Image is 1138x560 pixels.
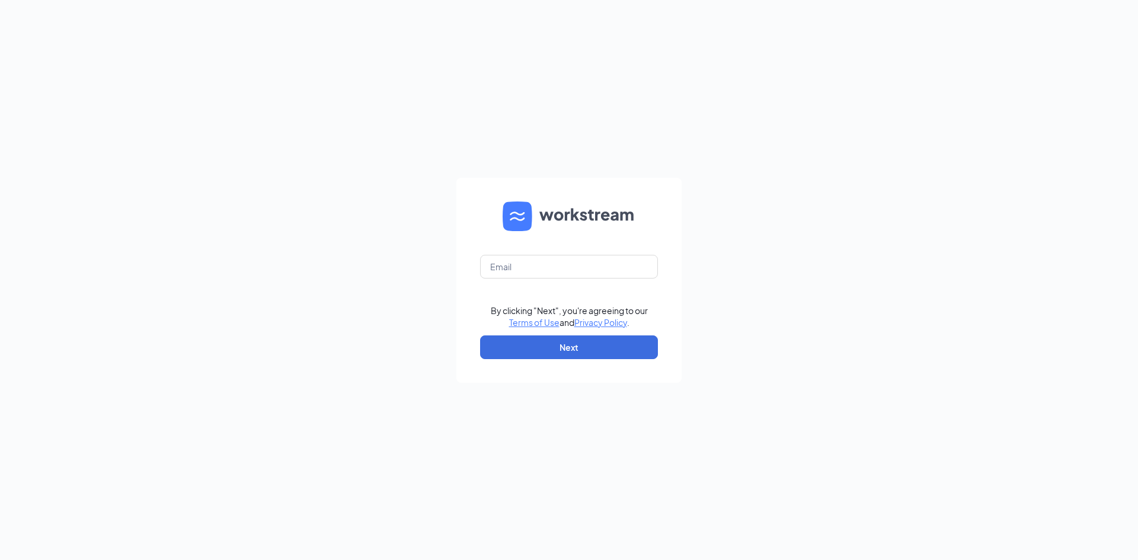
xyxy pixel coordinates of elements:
a: Terms of Use [509,317,560,328]
a: Privacy Policy [574,317,627,328]
input: Email [480,255,658,279]
img: WS logo and Workstream text [503,201,635,231]
div: By clicking "Next", you're agreeing to our and . [491,305,648,328]
button: Next [480,335,658,359]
